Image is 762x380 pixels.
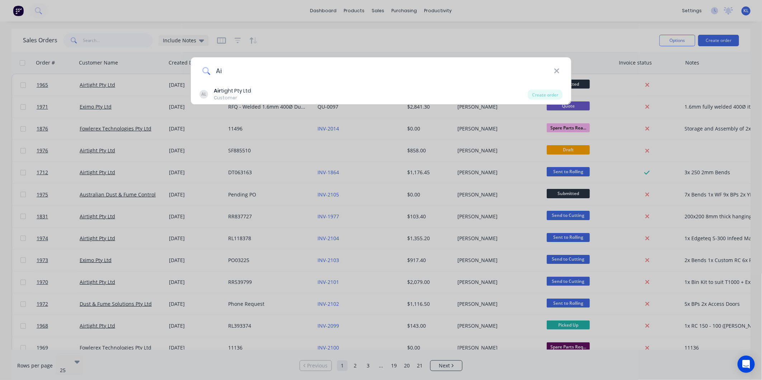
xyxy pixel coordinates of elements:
[210,57,554,84] input: Enter a customer name to create a new order...
[528,90,563,100] div: Create order
[214,87,221,94] b: Air
[199,90,208,99] div: AL
[738,356,755,373] div: Open Intercom Messenger
[214,87,251,95] div: tight Pty Ltd
[214,95,251,101] div: Customer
